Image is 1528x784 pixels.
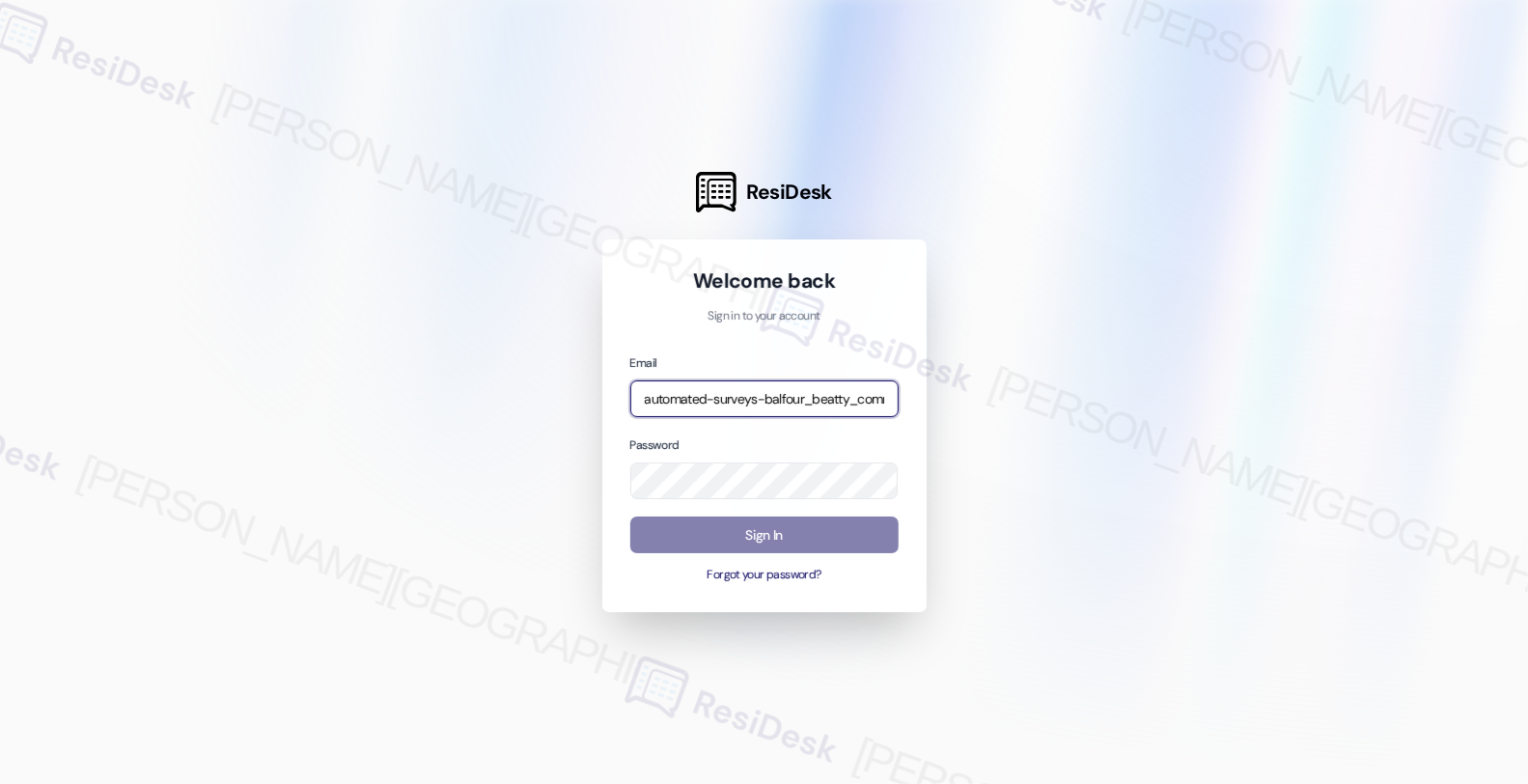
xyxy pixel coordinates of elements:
[630,308,899,325] p: Sign in to your account
[630,267,899,294] h1: Welcome back
[746,179,832,206] span: ResiDesk
[630,567,899,584] button: Forgot your password?
[630,380,899,418] input: name@example.com
[630,437,680,453] label: Password
[630,517,899,554] button: Sign In
[696,172,736,212] img: ResiDesk Logo
[630,355,657,371] label: Email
